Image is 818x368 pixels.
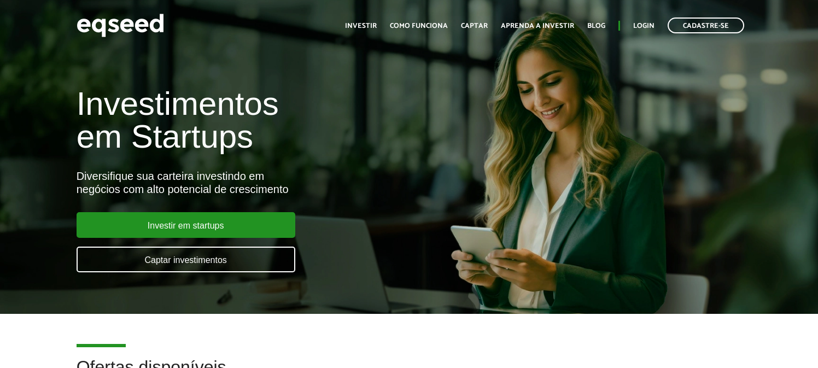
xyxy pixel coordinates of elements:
a: Blog [587,22,605,30]
a: Como funciona [390,22,448,30]
a: Captar [461,22,488,30]
div: Diversifique sua carteira investindo em negócios com alto potencial de crescimento [77,170,469,196]
a: Login [633,22,655,30]
a: Investir em startups [77,212,295,238]
a: Captar investimentos [77,247,295,272]
h1: Investimentos em Startups [77,87,469,153]
a: Investir [345,22,377,30]
a: Aprenda a investir [501,22,574,30]
img: EqSeed [77,11,164,40]
a: Cadastre-se [668,17,744,33]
